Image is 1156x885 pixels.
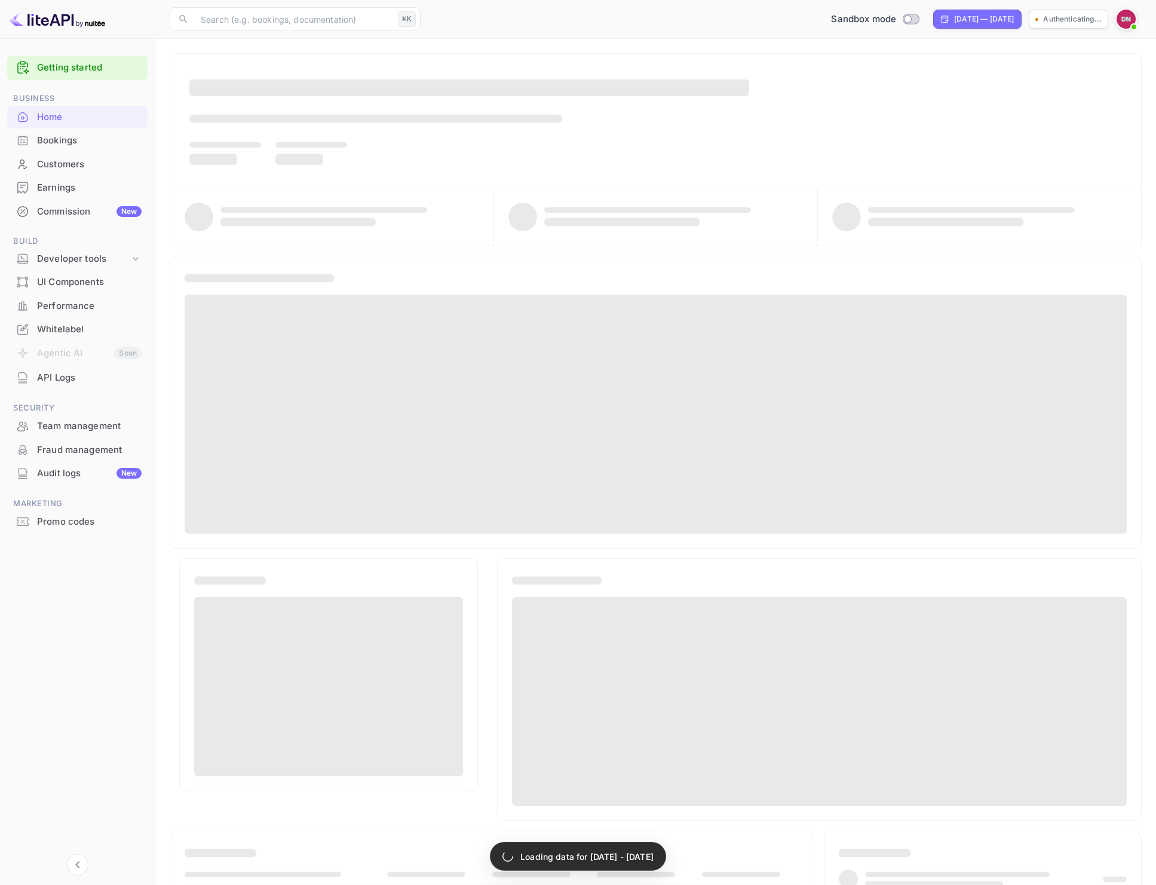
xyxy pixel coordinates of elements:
[7,106,148,128] a: Home
[37,181,142,195] div: Earnings
[520,850,654,863] p: Loading data for [DATE] - [DATE]
[7,271,148,294] div: UI Components
[37,158,142,172] div: Customers
[7,402,148,415] span: Security
[194,7,393,31] input: Search (e.g. bookings, documentation)
[7,462,148,484] a: Audit logsNew
[1043,14,1102,25] p: Authenticating...
[7,235,148,248] span: Build
[37,443,142,457] div: Fraud management
[7,129,148,151] a: Bookings
[116,468,142,479] div: New
[7,106,148,129] div: Home
[826,13,924,26] div: Switch to Production mode
[7,176,148,200] div: Earnings
[7,176,148,198] a: Earnings
[7,200,148,222] a: CommissionNew
[7,318,148,340] a: Whitelabel
[7,56,148,80] div: Getting started
[7,439,148,462] div: Fraud management
[831,13,896,26] span: Sandbox mode
[7,200,148,223] div: CommissionNew
[37,275,142,289] div: UI Components
[116,206,142,217] div: New
[7,92,148,105] span: Business
[7,295,148,318] div: Performance
[37,134,142,148] div: Bookings
[7,249,148,270] div: Developer tools
[37,419,142,433] div: Team management
[37,467,142,480] div: Audit logs
[7,462,148,485] div: Audit logsNew
[7,129,148,152] div: Bookings
[7,510,148,532] a: Promo codes
[37,205,142,219] div: Commission
[7,415,148,437] a: Team management
[398,11,416,27] div: ⌘K
[10,10,105,29] img: LiteAPI logo
[37,299,142,313] div: Performance
[7,318,148,341] div: Whitelabel
[7,510,148,534] div: Promo codes
[7,415,148,438] div: Team management
[7,366,148,390] div: API Logs
[37,515,142,529] div: Promo codes
[67,854,88,875] button: Collapse navigation
[37,111,142,124] div: Home
[7,271,148,293] a: UI Components
[7,295,148,317] a: Performance
[37,252,130,266] div: Developer tools
[37,61,142,75] a: Getting started
[37,323,142,336] div: Whitelabel
[1117,10,1136,29] img: Dom Newboult
[954,14,1014,25] div: [DATE] — [DATE]
[7,497,148,510] span: Marketing
[37,371,142,385] div: API Logs
[7,366,148,388] a: API Logs
[7,439,148,461] a: Fraud management
[7,153,148,175] a: Customers
[7,153,148,176] div: Customers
